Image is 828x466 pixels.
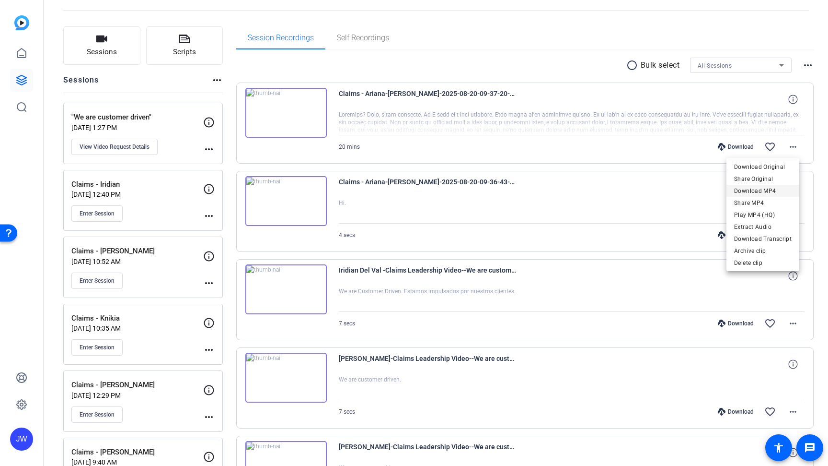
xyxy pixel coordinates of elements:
[734,245,792,257] span: Archive clip
[734,197,792,209] span: Share MP4
[734,221,792,233] span: Extract Audio
[734,209,792,221] span: Play MP4 (HQ)
[734,173,792,185] span: Share Original
[734,233,792,245] span: Download Transcript
[734,185,792,197] span: Download MP4
[734,257,792,269] span: Delete clip
[734,161,792,173] span: Download Original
